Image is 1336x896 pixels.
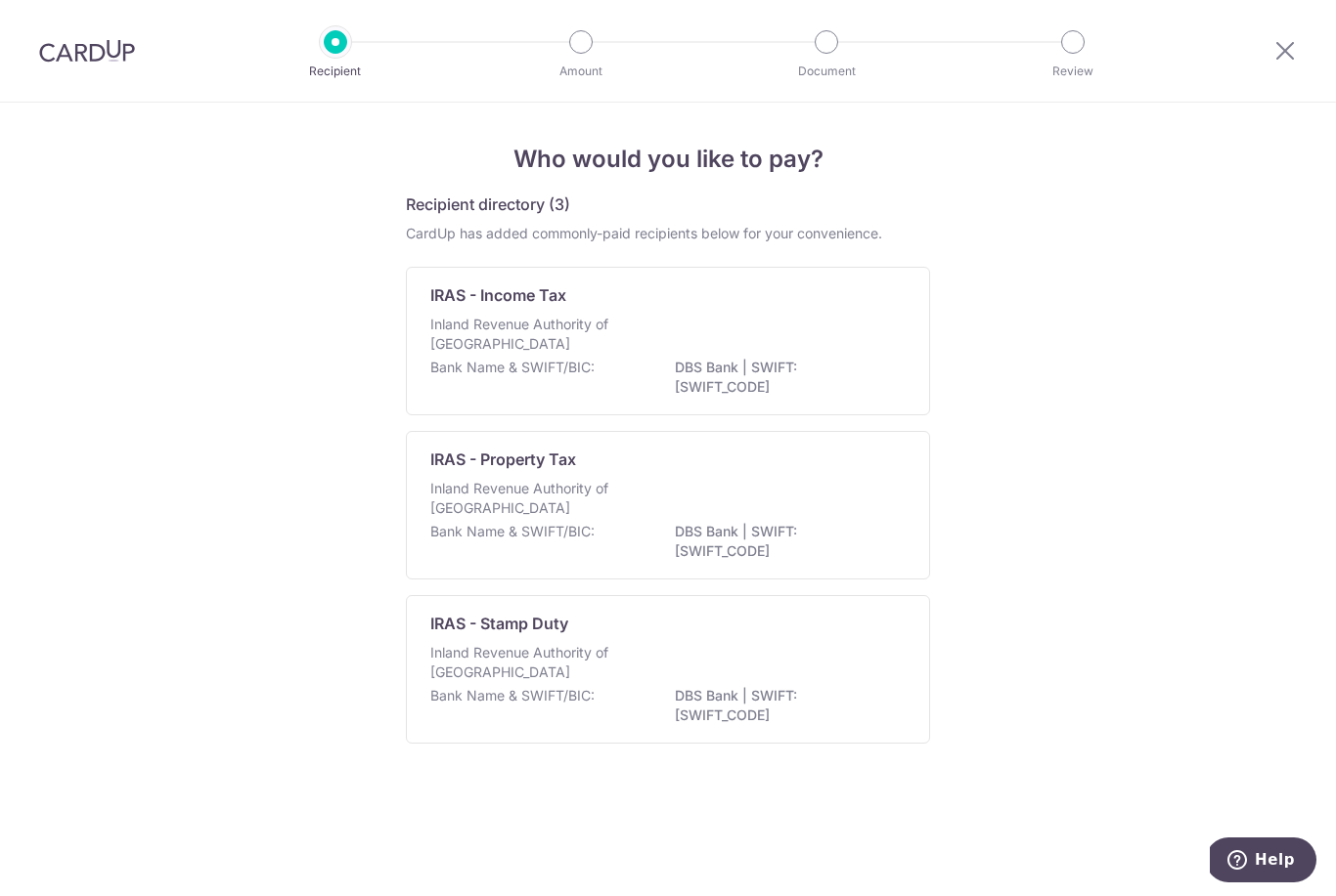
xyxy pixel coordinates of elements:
p: Bank Name & SWIFT/BIC: [430,522,595,541]
p: Recipient [263,62,408,81]
p: DBS Bank | SWIFT: [SWIFT_CODE] [675,522,894,561]
p: IRAS - Property Tax [430,448,576,471]
p: Bank Name & SWIFT/BIC: [430,686,595,705]
h5: Recipient directory (3) [406,192,570,216]
p: Bank Name & SWIFT/BIC: [430,358,595,377]
p: DBS Bank | SWIFT: [SWIFT_CODE] [675,358,894,397]
iframe: Opens a widget where you can find more information [1210,837,1316,886]
p: Inland Revenue Authority of [GEOGRAPHIC_DATA] [430,315,638,354]
p: Inland Revenue Authority of [GEOGRAPHIC_DATA] [430,479,638,518]
p: Inland Revenue Authority of [GEOGRAPHIC_DATA] [430,643,638,682]
img: CardUp [39,39,135,63]
p: Amount [509,62,653,81]
p: IRAS - Stamp Duty [430,612,568,635]
div: CardUp has added commonly-paid recipients below for your convenience. [406,224,930,243]
p: Review [1001,62,1145,81]
p: Document [754,62,899,81]
p: IRAS - Income Tax [430,283,566,307]
p: DBS Bank | SWIFT: [SWIFT_CODE] [675,686,894,725]
h4: Who would you like to pay? [406,142,930,177]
